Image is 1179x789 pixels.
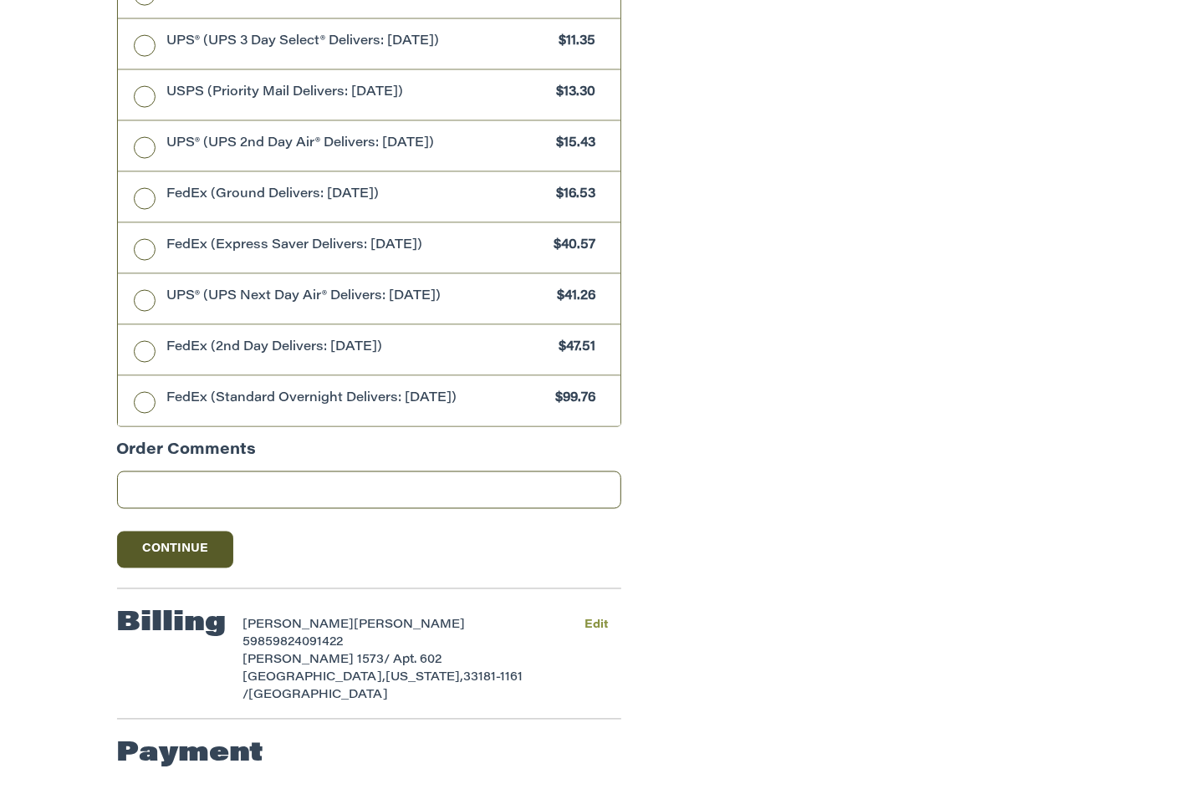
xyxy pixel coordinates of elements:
[248,690,388,702] span: [GEOGRAPHIC_DATA]
[166,33,551,52] span: UPS® (UPS 3 Day Select® Delivers: [DATE])
[166,389,548,409] span: FedEx (Standard Overnight Delivers: [DATE])
[549,84,596,103] span: $13.30
[166,186,549,205] span: FedEx (Ground Delivers: [DATE])
[242,620,354,632] span: [PERSON_NAME]
[166,135,549,154] span: UPS® (UPS 2nd Day Air® Delivers: [DATE])
[385,673,463,685] span: [US_STATE],
[354,620,465,632] span: [PERSON_NAME]
[166,339,551,358] span: FedEx (2nd Day Delivers: [DATE])
[166,84,549,103] span: USPS (Priority Mail Delivers: [DATE])
[117,608,227,641] h2: Billing
[549,186,596,205] span: $16.53
[242,638,343,649] span: 59859824091422
[242,655,384,667] span: [PERSON_NAME] 1573
[117,532,234,568] button: Continue
[572,613,621,638] button: Edit
[549,135,596,154] span: $15.43
[242,673,385,685] span: [GEOGRAPHIC_DATA],
[117,440,257,471] legend: Order Comments
[548,389,596,409] span: $99.76
[384,655,441,667] span: / Apt. 602
[551,33,596,52] span: $11.35
[166,237,546,256] span: FedEx (Express Saver Delivers: [DATE])
[546,237,596,256] span: $40.57
[551,339,596,358] span: $47.51
[549,288,596,307] span: $41.26
[117,738,264,771] h2: Payment
[166,288,549,307] span: UPS® (UPS Next Day Air® Delivers: [DATE])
